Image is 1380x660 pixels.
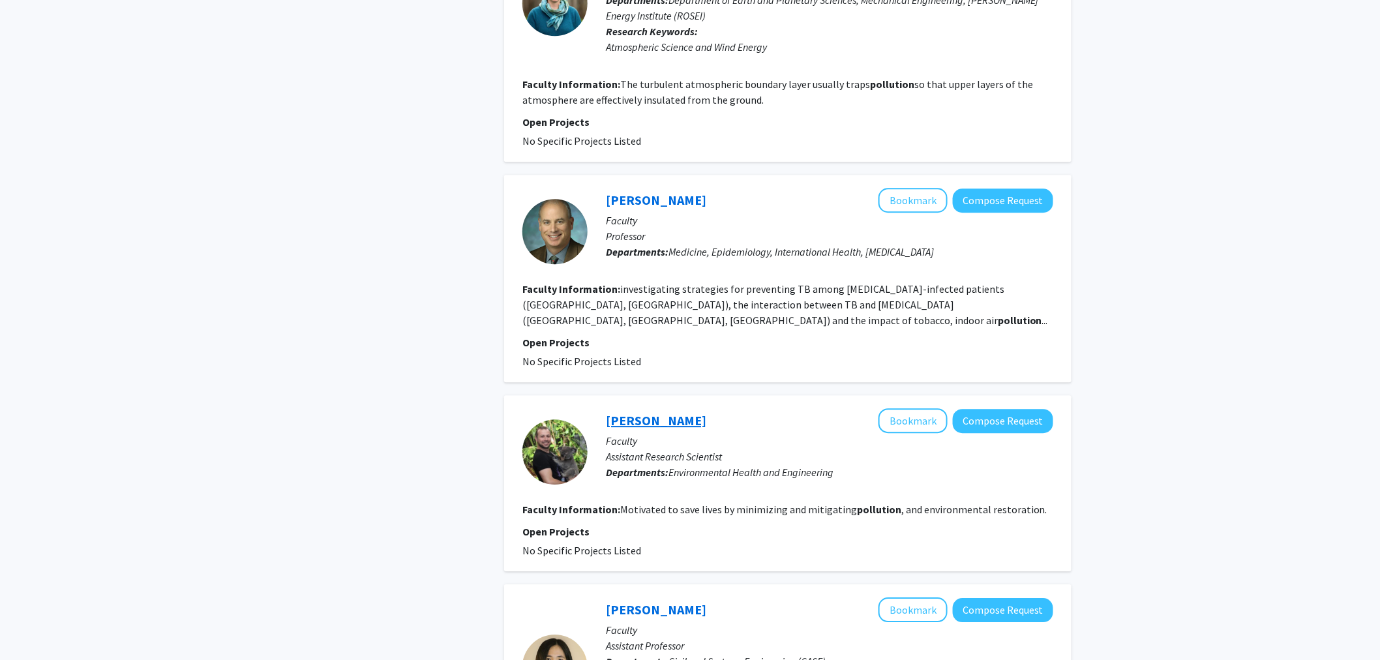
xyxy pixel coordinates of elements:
[522,544,641,557] span: No Specific Projects Listed
[606,192,706,208] a: [PERSON_NAME]
[606,39,1053,55] div: Atmospheric Science and Wind Energy
[522,114,1053,130] p: Open Projects
[878,597,948,622] button: Add Susu Xu to Bookmarks
[606,433,1053,449] p: Faculty
[522,78,620,91] b: Faculty Information:
[606,466,668,479] b: Departments:
[522,503,620,516] b: Faculty Information:
[522,335,1053,350] p: Open Projects
[522,134,641,147] span: No Specific Projects Listed
[606,25,698,38] b: Research Keywords:
[10,601,55,650] iframe: Chat
[606,622,1053,638] p: Faculty
[878,408,948,433] button: Add Benjamin Werden to Bookmarks
[606,228,1053,244] p: Professor
[522,355,641,368] span: No Specific Projects Listed
[522,78,1033,106] fg-read-more: The turbulent atmospheric boundary layer usually traps so that upper layers of the atmosphere are...
[878,188,948,213] button: Add Jonathan Golub to Bookmarks
[606,638,1053,653] p: Assistant Professor
[953,188,1053,213] button: Compose Request to Jonathan Golub
[522,282,620,295] b: Faculty Information:
[953,598,1053,622] button: Compose Request to Susu Xu
[668,245,934,258] span: Medicine, Epidemiology, International Health, [MEDICAL_DATA]
[668,466,833,479] span: Environmental Health and Engineering
[606,213,1053,228] p: Faculty
[606,449,1053,464] p: Assistant Research Scientist
[870,78,914,91] b: pollution
[522,282,1048,327] fg-read-more: investigating strategies for preventing TB among [MEDICAL_DATA]-infected patients ([GEOGRAPHIC_DA...
[620,503,1047,516] fg-read-more: Motivated to save lives by minimizing and mitigating , and environmental restoration.
[998,314,1042,327] b: pollution
[606,601,706,618] a: [PERSON_NAME]
[606,245,668,258] b: Departments:
[953,409,1053,433] button: Compose Request to Benjamin Werden
[857,503,901,516] b: pollution
[522,524,1053,539] p: Open Projects
[606,412,706,428] a: [PERSON_NAME]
